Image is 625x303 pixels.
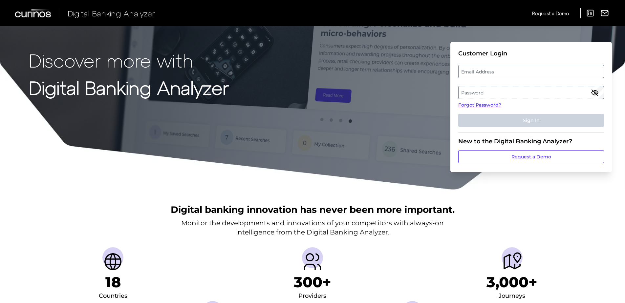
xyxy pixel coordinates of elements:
[105,273,121,291] h1: 18
[181,218,444,237] p: Monitor the developments and innovations of your competitors with always-on intelligence from the...
[102,251,123,272] img: Countries
[15,9,52,17] img: Curinos
[458,138,604,145] div: New to the Digital Banking Analyzer?
[532,10,569,16] span: Request a Demo
[294,273,331,291] h1: 300+
[68,9,155,18] span: Digital Banking Analyzer
[458,50,604,57] div: Customer Login
[458,114,604,127] button: Sign In
[458,150,604,163] a: Request a Demo
[459,66,603,77] label: Email Address
[486,273,537,291] h1: 3,000+
[532,8,569,19] a: Request a Demo
[302,251,323,272] img: Providers
[458,102,604,109] a: Forgot Password?
[99,291,127,301] div: Countries
[298,291,326,301] div: Providers
[499,291,525,301] div: Journeys
[29,76,229,98] strong: Digital Banking Analyzer
[502,251,523,272] img: Journeys
[29,50,229,71] p: Discover more with
[459,87,603,98] label: Password
[171,203,455,216] h2: Digital banking innovation has never been more important.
